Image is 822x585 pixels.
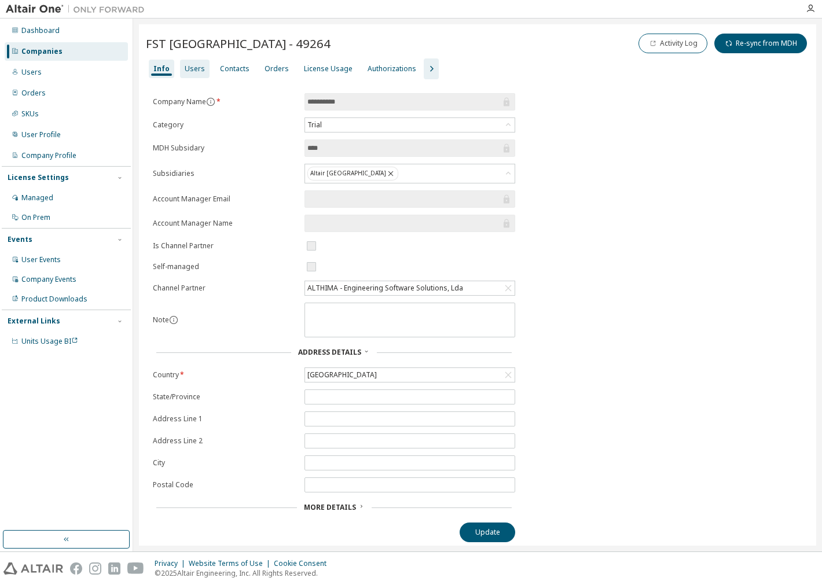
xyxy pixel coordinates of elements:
div: Authorizations [368,64,416,73]
p: © 2025 Altair Engineering, Inc. All Rights Reserved. [155,568,333,578]
button: Update [460,523,515,542]
img: altair_logo.svg [3,562,63,575]
div: User Events [21,255,61,264]
div: ALTHIMA - Engineering Software Solutions, Lda [305,281,515,295]
label: State/Province [153,392,298,402]
span: Address Details [298,347,361,357]
div: Company Events [21,275,76,284]
label: Account Manager Email [153,194,298,204]
div: Privacy [155,559,189,568]
label: Channel Partner [153,284,298,293]
img: Altair One [6,3,151,15]
button: Activity Log [638,34,707,53]
label: Self-managed [153,262,298,271]
span: Units Usage BI [21,336,78,346]
img: instagram.svg [89,562,101,575]
div: ALTHIMA - Engineering Software Solutions, Lda [306,282,465,295]
label: Company Name [153,97,298,106]
label: Address Line 1 [153,414,298,424]
div: Altair [GEOGRAPHIC_DATA] [307,167,398,181]
div: Altair [GEOGRAPHIC_DATA] [305,164,515,183]
div: Events [8,235,32,244]
label: Note [153,315,169,325]
div: Product Downloads [21,295,87,304]
div: Cookie Consent [274,559,333,568]
div: [GEOGRAPHIC_DATA] [306,369,379,381]
label: City [153,458,298,468]
label: Address Line 2 [153,436,298,446]
div: Managed [21,193,53,203]
div: User Profile [21,130,61,139]
label: Category [153,120,298,130]
div: Users [21,68,42,77]
label: MDH Subsidary [153,144,298,153]
div: External Links [8,317,60,326]
div: Contacts [220,64,249,73]
label: Is Channel Partner [153,241,298,251]
div: SKUs [21,109,39,119]
div: Companies [21,47,63,56]
img: linkedin.svg [108,562,120,575]
div: Company Profile [21,151,76,160]
div: Orders [265,64,289,73]
div: Orders [21,89,46,98]
button: information [169,315,178,325]
img: youtube.svg [127,562,144,575]
div: License Settings [8,173,69,182]
div: Dashboard [21,26,60,35]
span: More Details [304,502,356,512]
label: Country [153,370,298,380]
span: FST [GEOGRAPHIC_DATA] - 49264 [146,35,331,51]
label: Account Manager Name [153,219,298,228]
label: Postal Code [153,480,298,490]
div: On Prem [21,213,50,222]
div: Info [153,64,170,73]
div: License Usage [304,64,353,73]
div: Users [185,64,205,73]
div: Website Terms of Use [189,559,274,568]
div: Trial [306,119,324,131]
div: [GEOGRAPHIC_DATA] [305,368,515,382]
button: Re-sync from MDH [714,34,807,53]
img: facebook.svg [70,562,82,575]
label: Subsidiaries [153,169,298,178]
button: information [206,97,215,106]
div: Trial [305,118,515,132]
